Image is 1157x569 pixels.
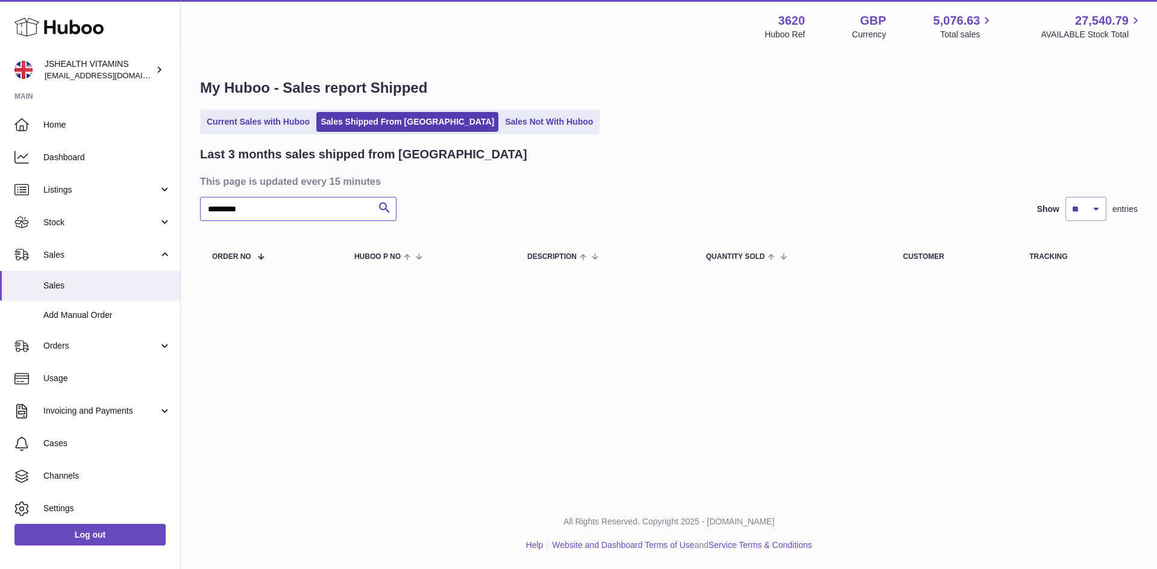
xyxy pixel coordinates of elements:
span: Orders [43,340,158,352]
a: Sales Shipped From [GEOGRAPHIC_DATA] [316,112,498,132]
span: Huboo P no [354,253,401,261]
strong: 3620 [778,13,805,29]
div: JSHEALTH VITAMINS [45,58,153,81]
a: Log out [14,524,166,546]
div: Huboo Ref [765,29,805,40]
label: Show [1037,204,1059,215]
h3: This page is updated every 15 minutes [200,175,1135,188]
span: [EMAIL_ADDRESS][DOMAIN_NAME] [45,70,177,80]
span: Dashboard [43,152,171,163]
strong: GBP [860,13,886,29]
span: 5,076.63 [933,13,980,29]
span: Home [43,119,171,131]
a: 27,540.79 AVAILABLE Stock Total [1041,13,1143,40]
h2: Last 3 months sales shipped from [GEOGRAPHIC_DATA] [200,146,527,163]
span: Sales [43,280,171,291]
a: Help [526,540,544,550]
span: Quantity Sold [706,253,765,261]
span: 27,540.79 [1075,13,1129,29]
img: internalAdmin-3620@internal.huboo.com [14,61,33,79]
span: Description [527,253,577,261]
a: Sales Not With Huboo [501,112,597,132]
span: Usage [43,373,171,384]
div: Currency [852,29,886,40]
span: Invoicing and Payments [43,405,158,417]
p: All Rights Reserved. Copyright 2025 - [DOMAIN_NAME] [190,516,1147,527]
span: Order No [212,253,251,261]
li: and [548,539,812,551]
a: Service Terms & Conditions [709,540,812,550]
span: Cases [43,438,171,449]
a: Website and Dashboard Terms of Use [552,540,694,550]
a: Current Sales with Huboo [202,112,314,132]
div: Tracking [1029,253,1126,261]
span: Add Manual Order [43,309,171,321]
span: Stock [43,217,158,228]
div: Customer [903,253,1005,261]
h1: My Huboo - Sales report Shipped [200,78,1138,98]
a: 5,076.63 Total sales [933,13,994,40]
span: Listings [43,184,158,196]
span: Channels [43,470,171,482]
span: Total sales [940,29,994,40]
span: Sales [43,249,158,261]
span: Settings [43,503,171,514]
span: entries [1112,204,1138,215]
span: AVAILABLE Stock Total [1041,29,1143,40]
